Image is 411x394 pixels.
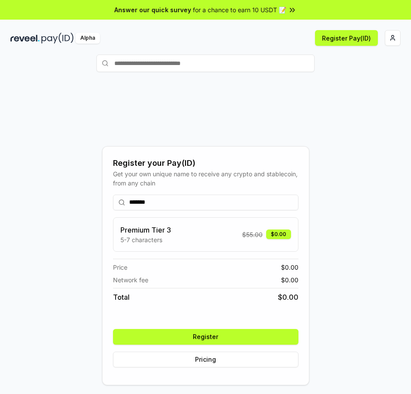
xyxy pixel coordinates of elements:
[242,230,263,239] span: $ 55.00
[113,263,127,272] span: Price
[113,292,130,302] span: Total
[266,230,291,239] div: $0.00
[315,30,378,46] button: Register Pay(ID)
[113,352,298,367] button: Pricing
[281,275,298,284] span: $ 0.00
[75,33,100,44] div: Alpha
[120,225,171,235] h3: Premium Tier 3
[113,169,298,188] div: Get your own unique name to receive any crypto and stablecoin, from any chain
[113,329,298,345] button: Register
[114,5,191,14] span: Answer our quick survey
[113,157,298,169] div: Register your Pay(ID)
[113,275,148,284] span: Network fee
[281,263,298,272] span: $ 0.00
[10,33,40,44] img: reveel_dark
[41,33,74,44] img: pay_id
[193,5,286,14] span: for a chance to earn 10 USDT 📝
[278,292,298,302] span: $ 0.00
[120,235,171,244] p: 5-7 characters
